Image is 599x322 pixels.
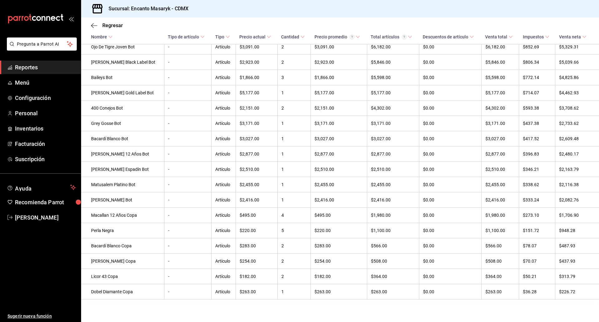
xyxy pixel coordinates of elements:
[555,39,599,55] td: $5,329.31
[481,284,519,300] td: $263.00
[519,269,555,284] td: $50.21
[17,41,67,47] span: Pregunta a Parrot AI
[367,116,419,131] td: $3,171.00
[277,208,310,223] td: 4
[311,39,367,55] td: $3,091.00
[15,63,76,72] span: Reportes
[481,254,519,269] td: $508.00
[555,269,599,284] td: $313.79
[236,177,277,192] td: $2,455.00
[481,39,519,55] td: $6,182.00
[367,238,419,254] td: $566.00
[314,34,360,39] span: Precio promedio
[371,34,407,39] div: Total artículos
[519,254,555,269] td: $70.07
[311,70,367,85] td: $1,866.00
[277,238,310,254] td: 2
[311,101,367,116] td: $2,151.00
[236,269,277,284] td: $182.00
[523,34,544,39] div: Impuestos
[102,22,123,28] span: Regresar
[81,192,164,208] td: [PERSON_NAME] Bot
[69,16,74,21] button: open_drawer_menu
[4,45,77,52] a: Pregunta a Parrot AI
[481,208,519,223] td: $1,980.00
[419,85,481,101] td: $0.00
[419,177,481,192] td: $0.00
[481,238,519,254] td: $566.00
[367,131,419,146] td: $3,027.00
[555,238,599,254] td: $487.93
[164,269,211,284] td: -
[481,192,519,208] td: $2,416.00
[236,85,277,101] td: $5,177.00
[81,116,164,131] td: Grey Gosse Bot
[419,116,481,131] td: $0.00
[519,85,555,101] td: $714.07
[519,146,555,162] td: $396.83
[281,34,299,39] div: Cantidad
[419,55,481,70] td: $0.00
[236,70,277,85] td: $1,866.00
[212,162,236,177] td: Artículo
[81,177,164,192] td: Matusalem Platino Bot
[311,85,367,101] td: $5,177.00
[212,177,236,192] td: Artículo
[81,146,164,162] td: [PERSON_NAME] 12 Años Bot
[419,269,481,284] td: $0.00
[212,101,236,116] td: Artículo
[311,55,367,70] td: $2,923.00
[419,39,481,55] td: $0.00
[236,223,277,238] td: $220.00
[81,254,164,269] td: [PERSON_NAME] Copa
[212,146,236,162] td: Artículo
[481,101,519,116] td: $4,302.00
[367,85,419,101] td: $5,177.00
[555,85,599,101] td: $4,462.93
[15,78,76,87] span: Menú
[423,34,468,39] div: Descuentos de artículo
[519,131,555,146] td: $417.52
[311,269,367,284] td: $182.00
[277,55,310,70] td: 2
[485,34,513,39] span: Venta total
[481,70,519,85] td: $5,598.00
[311,131,367,146] td: $3,027.00
[277,177,310,192] td: 1
[239,34,271,39] span: Precio actual
[277,39,310,55] td: 2
[168,34,205,39] span: Tipo de artículo
[481,162,519,177] td: $2,510.00
[277,131,310,146] td: 1
[15,184,68,191] span: Ayuda
[212,208,236,223] td: Artículo
[367,162,419,177] td: $2,510.00
[311,254,367,269] td: $254.00
[164,39,211,55] td: -
[236,101,277,116] td: $2,151.00
[7,313,76,320] span: Sugerir nueva función
[81,131,164,146] td: Bacardí Blanco Bot
[277,254,310,269] td: 2
[277,101,310,116] td: 2
[164,101,211,116] td: -
[168,34,199,39] div: Tipo de artículo
[164,131,211,146] td: -
[311,208,367,223] td: $495.00
[164,192,211,208] td: -
[277,284,310,300] td: 1
[481,85,519,101] td: $5,177.00
[555,284,599,300] td: $226.72
[15,124,76,133] span: Inventarios
[519,70,555,85] td: $772.14
[212,116,236,131] td: Artículo
[215,34,224,39] div: Tipo
[555,101,599,116] td: $3,708.62
[402,35,407,39] svg: El total artículos considera cambios de precios en los artículos así como costos adicionales por ...
[555,192,599,208] td: $2,082.76
[212,238,236,254] td: Artículo
[481,146,519,162] td: $2,877.00
[212,131,236,146] td: Artículo
[367,70,419,85] td: $5,598.00
[104,5,188,12] h3: Sucursal: Encanto Masaryk - CDMX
